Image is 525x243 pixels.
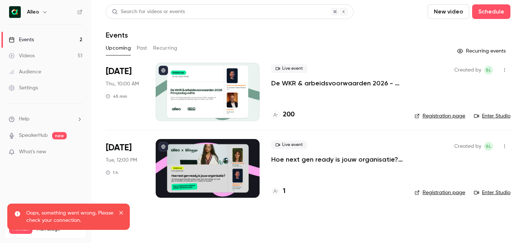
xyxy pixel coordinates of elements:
span: Created by [454,142,481,151]
a: 1 [271,186,285,196]
button: Recurring events [454,45,510,57]
div: Settings [9,84,38,92]
div: Audience [9,68,41,76]
a: Enter Studio [474,189,510,196]
h1: Events [106,31,128,39]
p: Oops, something went wrong. Please check your connection. [26,209,114,224]
button: Upcoming [106,42,131,54]
button: Past [137,42,147,54]
h4: 200 [283,110,295,120]
button: close [119,209,124,218]
button: New video [428,4,469,19]
h4: 1 [283,186,285,196]
span: Live event [271,64,307,73]
button: Recurring [153,42,178,54]
button: Schedule [472,4,510,19]
a: Registration page [415,189,465,196]
div: Oct 14 Tue, 12:00 PM (Europe/Amsterdam) [106,139,144,197]
span: Bernice Lohr [484,66,493,74]
div: Search for videos or events [112,8,185,16]
a: De WKR & arbeidsvoorwaarden 2026 - [DATE] editie [271,79,403,88]
span: Tue, 12:00 PM [106,157,137,164]
span: BL [486,66,491,74]
a: SpeakerHub [19,132,48,139]
div: Sep 18 Thu, 10:00 AM (Europe/Amsterdam) [106,63,144,121]
span: [DATE] [106,142,132,154]
div: Videos [9,52,35,59]
a: 200 [271,110,295,120]
span: Thu, 10:00 AM [106,80,139,88]
a: Hoe next gen ready is jouw organisatie? Alleo x The Recharge Club [271,155,403,164]
div: 1 h [106,170,118,175]
span: BL [486,142,491,151]
span: new [52,132,67,139]
img: Alleo [9,6,21,18]
div: 45 min [106,93,127,99]
span: Bernice Lohr [484,142,493,151]
a: Registration page [415,112,465,120]
li: help-dropdown-opener [9,115,82,123]
h6: Alleo [27,8,39,16]
div: Events [9,36,34,43]
iframe: Noticeable Trigger [74,149,82,155]
span: Created by [454,66,481,74]
span: [DATE] [106,66,132,77]
span: Help [19,115,30,123]
span: What's new [19,148,46,156]
span: Live event [271,140,307,149]
a: Enter Studio [474,112,510,120]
